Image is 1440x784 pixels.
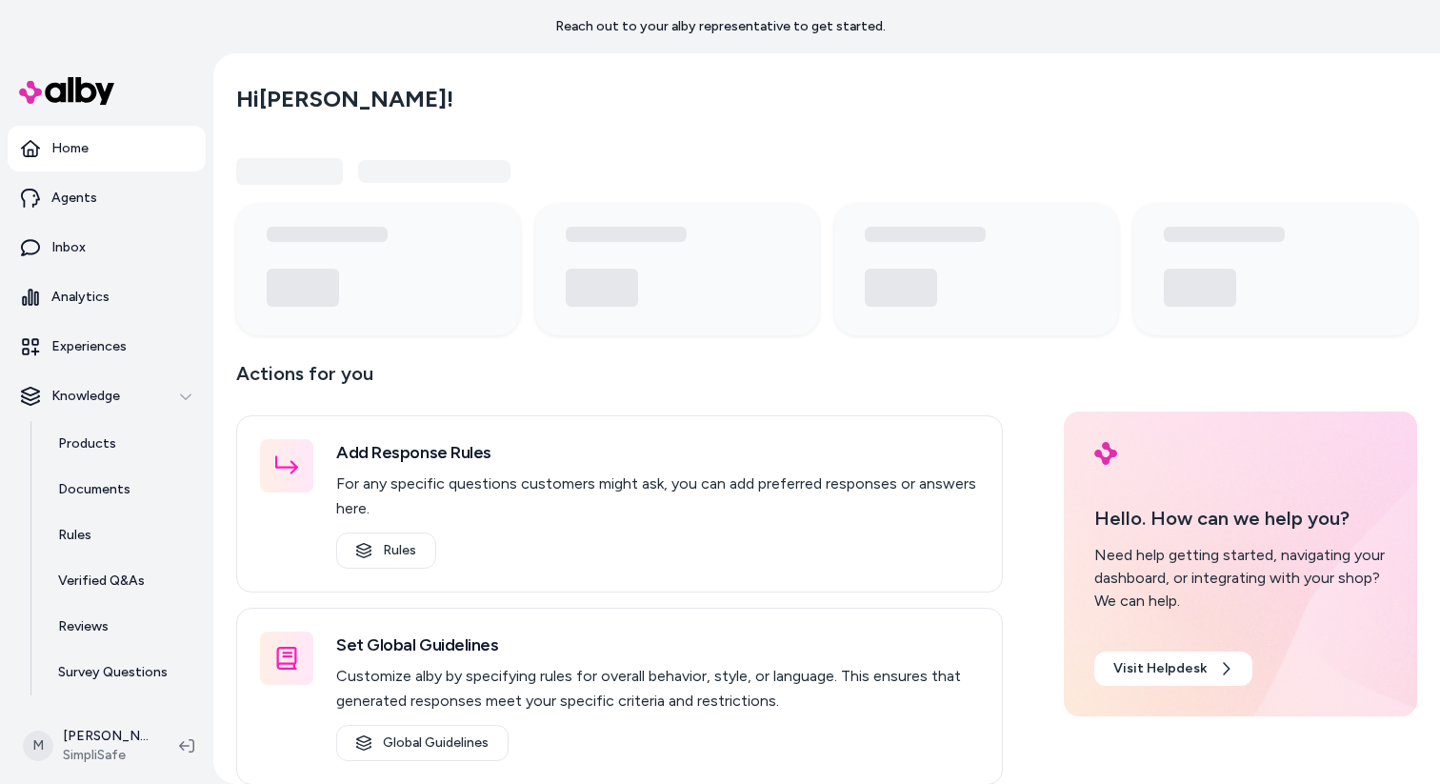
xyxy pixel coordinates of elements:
[51,337,127,356] p: Experiences
[8,126,206,171] a: Home
[58,572,145,591] p: Verified Q&As
[51,387,120,406] p: Knowledge
[19,77,114,105] img: alby Logo
[336,472,979,521] p: For any specific questions customers might ask, you can add preferred responses or answers here.
[8,175,206,221] a: Agents
[39,421,206,467] a: Products
[58,480,130,499] p: Documents
[11,715,164,776] button: M[PERSON_NAME]SimpliSafe
[336,439,979,466] h3: Add Response Rules
[39,467,206,513] a: Documents
[8,225,206,271] a: Inbox
[39,650,206,695] a: Survey Questions
[39,513,206,558] a: Rules
[8,373,206,419] button: Knowledge
[336,632,979,658] h3: Set Global Guidelines
[51,288,110,307] p: Analytics
[236,85,453,113] h2: Hi [PERSON_NAME] !
[51,238,86,257] p: Inbox
[336,664,979,714] p: Customize alby by specifying rules for overall behavior, style, or language. This ensures that ge...
[58,434,116,453] p: Products
[39,604,206,650] a: Reviews
[63,727,149,746] p: [PERSON_NAME]
[8,324,206,370] a: Experiences
[336,725,509,761] a: Global Guidelines
[236,358,1003,404] p: Actions for you
[8,274,206,320] a: Analytics
[555,17,886,36] p: Reach out to your alby representative to get started.
[1094,442,1117,465] img: alby Logo
[1094,544,1387,613] div: Need help getting started, navigating your dashboard, or integrating with your shop? We can help.
[336,533,436,569] a: Rules
[1094,504,1387,533] p: Hello. How can we help you?
[58,617,109,636] p: Reviews
[39,558,206,604] a: Verified Q&As
[63,746,149,765] span: SimpliSafe
[58,663,168,682] p: Survey Questions
[23,731,53,761] span: M
[1094,652,1252,686] a: Visit Helpdesk
[51,189,97,208] p: Agents
[58,526,91,545] p: Rules
[51,139,89,158] p: Home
